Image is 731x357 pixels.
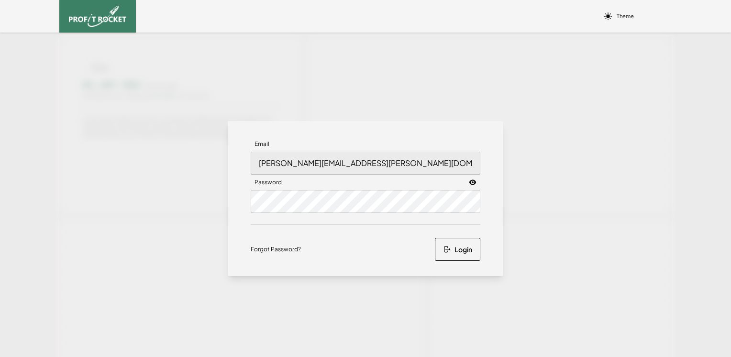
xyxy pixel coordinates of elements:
img: image [69,6,126,27]
p: Theme [617,12,634,20]
label: Email [251,136,273,152]
a: Forgot Password? [251,245,301,253]
label: Password [251,175,286,190]
button: Login [435,238,480,261]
